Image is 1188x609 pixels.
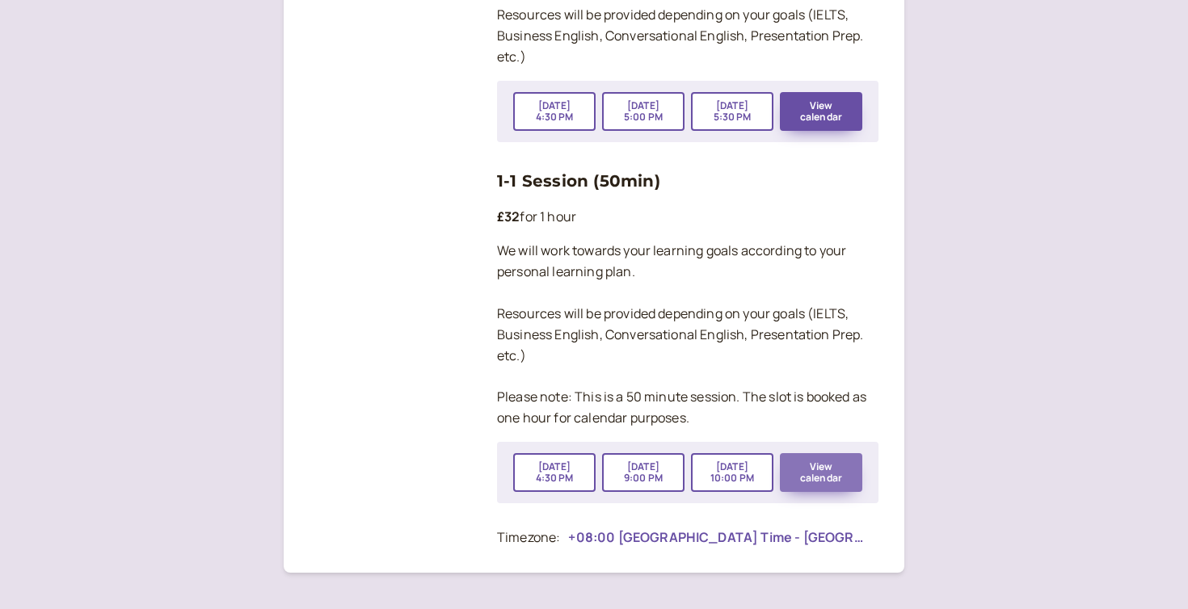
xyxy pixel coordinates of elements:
button: [DATE]4:30 PM [513,92,596,131]
p: We will work towards your learning goals according to your personal learning plan. Resources will... [497,241,878,429]
button: [DATE]5:30 PM [691,92,773,131]
button: View calendar [780,453,862,492]
button: [DATE]9:00 PM [602,453,685,492]
button: [DATE]10:00 PM [691,453,773,492]
button: View calendar [780,92,862,131]
b: £32 [497,208,520,225]
p: for 1 hour [497,207,878,228]
button: [DATE]5:00 PM [602,92,685,131]
div: Timezone: [497,527,560,548]
a: 1-1 Session (50min) [497,171,660,191]
button: [DATE]4:30 PM [513,453,596,492]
